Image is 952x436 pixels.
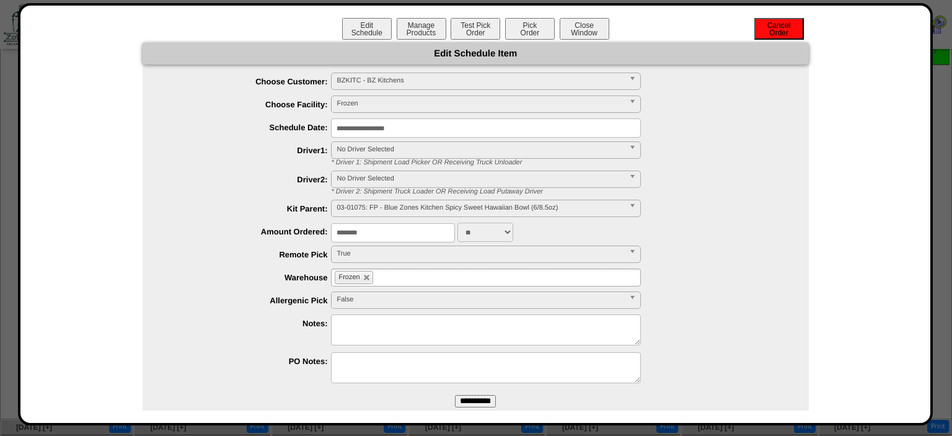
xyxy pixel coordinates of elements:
[337,142,624,157] span: No Driver Selected
[167,175,332,184] label: Driver2:
[337,292,624,307] span: False
[754,18,804,40] button: CancelOrder
[397,18,446,40] button: ManageProducts
[451,18,500,40] button: Test PickOrder
[167,77,332,86] label: Choose Customer:
[143,43,809,65] div: Edit Schedule Item
[167,227,332,236] label: Amount Ordered:
[322,159,809,166] div: * Driver 1: Shipment Load Picker OR Receiving Truck Unloader
[560,18,609,40] button: CloseWindow
[167,250,332,259] label: Remote Pick
[167,273,332,282] label: Warehouse
[505,18,555,40] button: PickOrder
[558,28,610,37] a: CloseWindow
[338,274,359,281] span: Frozen
[167,100,332,109] label: Choose Facility:
[167,204,332,213] label: Kit Parent:
[167,319,332,328] label: Notes:
[342,18,392,40] button: EditSchedule
[337,96,624,111] span: Frozen
[167,357,332,366] label: PO Notes:
[167,146,332,155] label: Driver1:
[337,246,624,261] span: True
[167,123,332,132] label: Schedule Date:
[322,188,809,195] div: * Driver 2: Shipment Truck Loader OR Receiving Load Putaway Driver
[167,296,332,305] label: Allergenic Pick
[337,171,624,186] span: No Driver Selected
[337,73,624,88] span: BZKITC - BZ Kitchens
[337,200,624,215] span: 03-01075: FP - Blue Zones Kitchen Spicy Sweet Hawaiian Bowl (6/8.5oz)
